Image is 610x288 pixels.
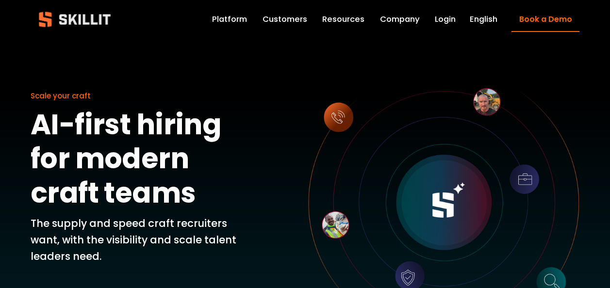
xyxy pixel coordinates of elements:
[31,215,256,264] p: The supply and speed craft recruiters want, with the visibility and scale talent leaders need.
[511,7,579,32] a: Book a Demo
[31,105,227,212] strong: AI-first hiring for modern craft teams
[380,13,420,26] a: Company
[322,13,364,26] a: folder dropdown
[212,13,247,26] a: Platform
[322,14,364,26] span: Resources
[263,13,307,26] a: Customers
[470,13,497,26] div: language picker
[31,91,91,101] span: Scale your craft
[435,13,456,26] a: Login
[31,5,119,34] img: Skillit
[470,14,497,26] span: English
